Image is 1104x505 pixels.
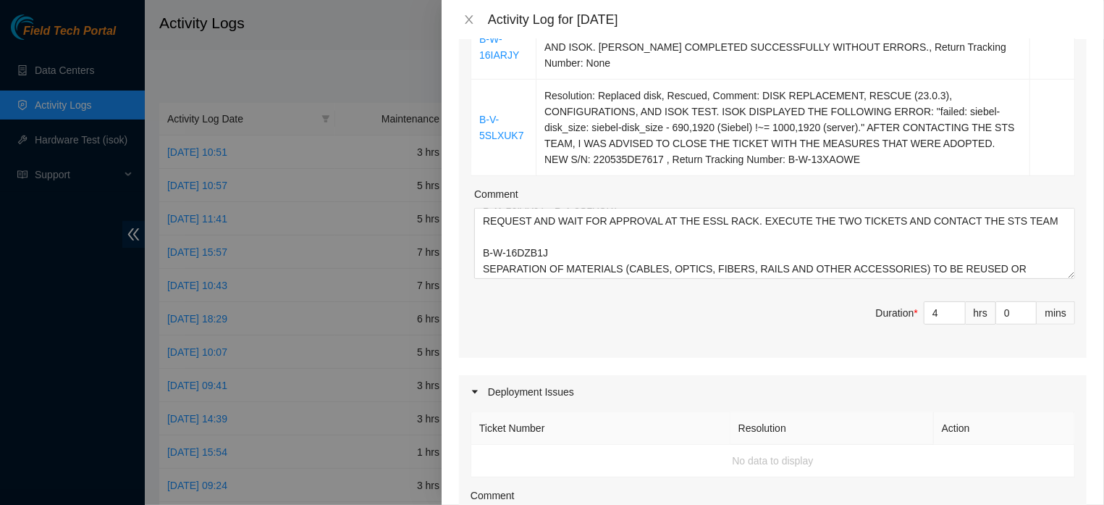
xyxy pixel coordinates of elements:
td: No data to display [471,445,1075,477]
button: Close [459,13,479,27]
th: Ticket Number [471,412,730,445]
div: mins [1037,301,1075,325]
span: caret-right [471,388,479,396]
td: Resolution: Rescued, Comment: THE MACHINE WENT THROUGH NEW RESCUE (23.0..3), SETTINGS AND ISOK. [... [536,15,1030,80]
td: Resolution: Replaced disk, Rescued, Comment: DISK REPLACEMENT, RESCUE (23.0.3), CONFIGURATIONS, A... [536,80,1030,176]
textarea: Comment [474,208,1075,279]
div: Deployment Issues [459,375,1087,409]
label: Comment [474,186,518,202]
a: B-V-5SLXUK7 [479,114,523,141]
div: Activity Log for [DATE] [488,12,1087,28]
label: Comment [471,488,515,504]
th: Resolution [730,412,934,445]
div: Duration [876,305,918,321]
span: close [463,14,475,25]
div: hrs [966,301,996,325]
th: Action [934,412,1075,445]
